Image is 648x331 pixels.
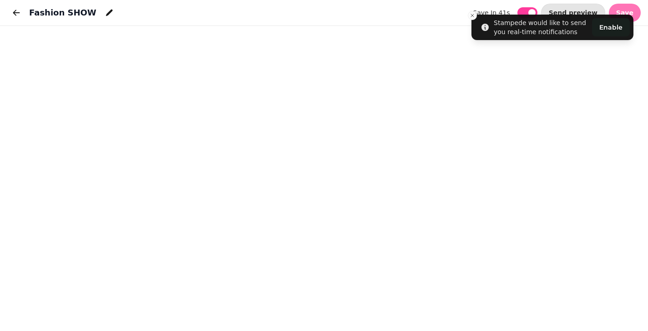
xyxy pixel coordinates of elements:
[29,6,96,19] h1: Fashion SHOW
[592,18,630,36] button: Enable
[541,4,605,22] button: Send preview
[468,11,477,20] button: Close toast
[609,4,641,22] button: Save
[494,18,588,36] div: Stampede would like to send you real-time notifications
[473,7,510,18] label: save in 41s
